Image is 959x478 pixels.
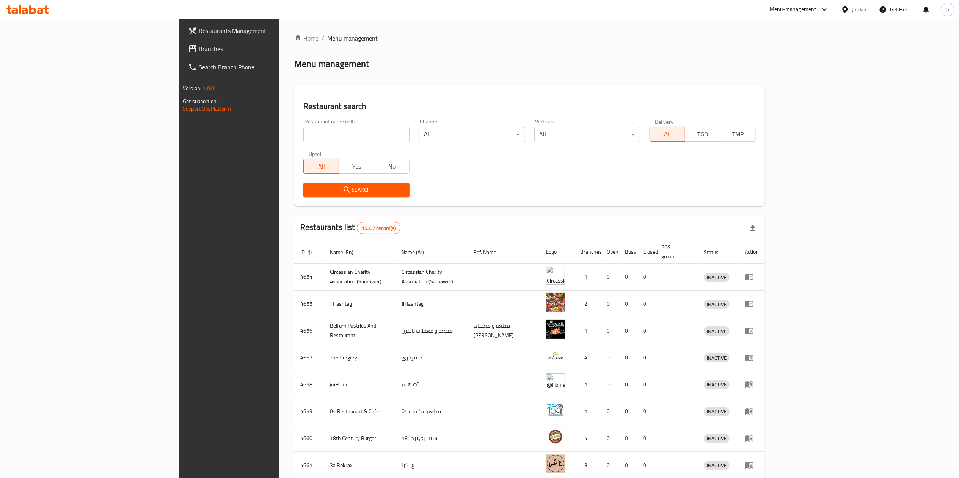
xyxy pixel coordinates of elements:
a: Support.OpsPlatform [183,104,231,114]
div: INACTIVE [704,407,730,416]
h2: Restaurant search [303,101,756,112]
span: Search [309,185,403,195]
h2: Restaurants list [300,222,400,234]
a: Restaurants Management [182,22,339,40]
td: 0 [601,344,619,371]
button: All [650,127,685,142]
span: Version: [183,83,201,93]
div: Menu [745,299,759,308]
div: All [419,127,525,142]
span: Yes [342,161,371,172]
span: INACTIVE [704,407,730,416]
span: POS group [661,243,689,261]
span: Search Branch Phone [199,62,333,72]
td: 0 [601,317,619,344]
td: 0 [601,398,619,425]
td: The Burgery [324,344,396,371]
div: Menu [745,353,759,362]
button: All [303,159,339,174]
span: Name (Ar) [402,248,434,257]
div: Jordan [852,5,867,14]
td: 0 [619,398,637,425]
td: 2 [574,291,601,317]
div: Export file [744,219,762,237]
span: INACTIVE [704,354,730,362]
td: 0 [619,317,637,344]
td: 18 سينشري برجر [396,425,467,452]
span: All [307,161,336,172]
th: Action [739,241,765,264]
img: 04 Restaurant & Cafe [546,400,565,419]
span: Name (En) [330,248,363,257]
span: Restaurants Management [199,26,333,35]
td: 0 [601,264,619,291]
div: Menu-management [770,5,816,14]
input: Search for restaurant name or ID.. [303,127,410,142]
span: Status [704,248,728,257]
span: 1.0.0 [202,83,214,93]
td: مطعم و معجنات بالفرن [396,317,467,344]
td: آت هوم [396,371,467,398]
td: #Hashtag [396,291,467,317]
span: Get support on: [183,96,218,106]
img: 18th Century Burger [546,427,565,446]
div: Menu [745,461,759,470]
td: 1 [574,398,601,425]
td: #Hashtag [324,291,396,317]
span: INACTIVE [704,434,730,443]
td: 0 [601,425,619,452]
th: Logo [540,241,574,264]
span: INACTIVE [704,380,730,389]
td: 1 [574,371,601,398]
button: TMP [720,127,756,142]
td: مطعم و كافيه 04 [396,398,467,425]
td: 0 [601,291,619,317]
td: 0 [637,344,655,371]
span: G [946,5,949,14]
span: Menu management [327,34,378,43]
div: Menu [745,407,759,416]
th: Open [601,241,619,264]
span: ID [300,248,315,257]
div: Total records count [357,222,400,234]
td: 0 [619,264,637,291]
div: Menu [745,326,759,335]
th: Busy [619,241,637,264]
label: Delivery [655,119,674,124]
td: 04 Restaurant & Cafe [324,398,396,425]
td: 1 [574,264,601,291]
td: 0 [637,317,655,344]
td: 0 [601,371,619,398]
td: 0 [619,371,637,398]
img: The Burgery [546,347,565,366]
td: @Home [324,371,396,398]
td: 0 [637,398,655,425]
td: ​Circassian ​Charity ​Association​ (Samawer) [324,264,396,291]
span: 15307 record(s) [357,225,400,232]
button: Search [303,183,410,197]
div: Menu [745,434,759,443]
a: Branches [182,40,339,58]
td: Belfurn Pastries And Restaurant [324,317,396,344]
span: No [377,161,407,172]
img: 3a Bokrax [546,454,565,473]
td: 0 [619,425,637,452]
span: TMP [724,129,753,140]
td: ​Circassian ​Charity ​Association​ (Samawer) [396,264,467,291]
span: TGO [688,129,717,140]
button: Yes [339,159,374,174]
th: Closed [637,241,655,264]
span: INACTIVE [704,300,730,309]
button: No [374,159,410,174]
td: مطعم و معجنات [PERSON_NAME] [467,317,540,344]
div: Menu [745,380,759,389]
label: Upsell [309,151,323,156]
td: 0 [637,291,655,317]
button: TGO [685,127,720,142]
td: 0 [637,264,655,291]
span: INACTIVE [704,461,730,470]
div: All [534,127,640,142]
img: @Home [546,373,565,392]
